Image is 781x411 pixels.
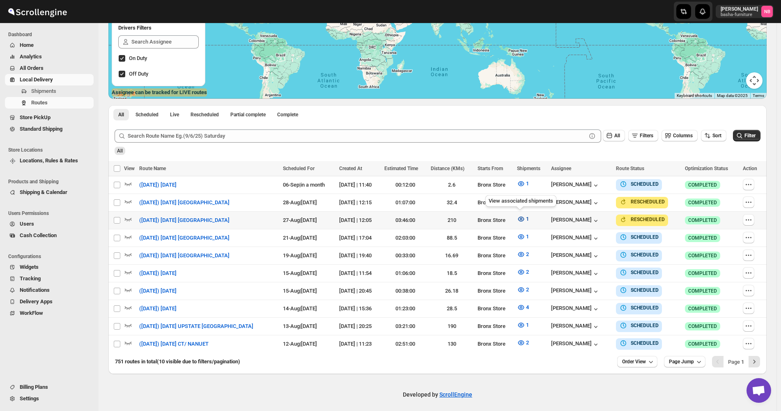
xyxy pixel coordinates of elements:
[526,180,529,187] span: 1
[628,130,658,141] button: Filters
[134,284,181,298] button: ([DATE]) [DATE]
[139,166,166,171] span: Route Name
[283,305,317,312] span: 14-Aug | [DATE]
[764,9,770,14] text: NB
[339,269,379,277] div: [DATE] | 11:54
[20,310,43,316] span: WorkFlow
[134,231,234,245] button: ([DATE]) [DATE] [GEOGRAPHIC_DATA]
[619,251,659,259] button: SCHEDULED
[5,381,94,393] button: Billing Plans
[431,252,472,260] div: 16.69
[741,359,744,365] b: 1
[478,287,512,295] div: Bronx Store
[478,269,512,277] div: Bronx Store
[110,88,138,99] img: Google
[526,339,529,346] span: 2
[439,391,472,398] a: ScrollEngine
[677,93,712,99] button: Keyboard shortcuts
[631,305,659,311] b: SCHEDULED
[551,305,600,313] button: [PERSON_NAME]
[20,189,67,195] span: Shipping & Calendar
[622,358,646,365] span: Order View
[431,340,472,348] div: 130
[20,287,50,293] span: Notifications
[631,217,665,222] b: RESCHEDULED
[384,199,426,207] div: 01:07:00
[5,284,94,296] button: Notifications
[20,395,39,402] span: Settings
[339,252,379,260] div: [DATE] | 19:40
[478,199,512,207] div: Bronx Store
[733,130,760,141] button: Filter
[551,287,600,296] div: [PERSON_NAME]
[283,199,317,205] span: 28-Aug | [DATE]
[431,181,472,189] div: 2.6
[478,234,512,242] div: Bronx Store
[716,5,774,18] button: [PERSON_NAME]basha-furnitureNael Basha
[688,199,717,206] span: COMPLETED
[512,212,534,226] button: 1
[384,252,426,260] div: 00:33:00
[139,181,177,189] span: ([DATE]) [DATE]
[339,199,379,207] div: [DATE] | 12:15
[526,233,529,240] span: 1
[551,199,600,207] div: [PERSON_NAME]
[631,181,659,187] b: SCHEDULED
[688,182,717,188] span: COMPLETED
[20,384,48,390] span: Billing Plans
[551,234,600,242] button: [PERSON_NAME]
[721,12,758,17] p: basha-furniture
[339,166,362,171] span: Created At
[139,340,209,348] span: ([DATE]) [DATE] CT/ NANUET
[701,130,726,141] button: Sort
[339,181,379,189] div: [DATE] | 11:40
[616,166,644,171] span: Route Status
[619,286,659,294] button: SCHEDULED
[512,336,534,349] button: 2
[283,270,317,276] span: 15-Aug | [DATE]
[134,196,234,209] button: ([DATE]) [DATE] [GEOGRAPHIC_DATA]
[512,266,534,279] button: 2
[478,340,512,348] div: Bronx Store
[5,155,94,166] button: Locations, Rules & Rates
[631,323,659,328] b: SCHEDULED
[551,217,600,225] div: [PERSON_NAME]
[753,93,764,98] a: Terms
[283,235,317,241] span: 21-Aug | [DATE]
[139,322,253,330] span: ([DATE]) [DATE] UPSTATE [GEOGRAPHIC_DATA]
[728,359,744,365] span: Page
[283,166,315,171] span: Scheduled For
[5,307,94,319] button: WorkFlow
[640,133,653,139] span: Filters
[230,111,266,118] span: Partial complete
[5,51,94,62] button: Analytics
[5,230,94,241] button: Cash Collection
[283,252,317,259] span: 19-Aug | [DATE]
[20,275,41,282] span: Tracking
[124,166,135,171] span: View
[20,157,78,164] span: Locations, Rules & Rates
[478,252,512,260] div: Bronx Store
[118,24,199,32] h2: Drivers Filters
[8,178,94,185] span: Products and Shipping
[631,199,665,205] b: RESCHEDULED
[7,1,68,22] img: ScrollEngine
[117,148,123,154] span: All
[20,65,44,71] span: All Orders
[551,252,600,260] button: [PERSON_NAME]
[631,340,659,346] b: SCHEDULED
[619,198,665,206] button: RESCHEDULED
[129,55,147,61] span: On Duty
[170,111,179,118] span: Live
[277,111,298,118] span: Complete
[688,270,717,277] span: COMPLETED
[8,147,94,153] span: Store Locations
[688,305,717,312] span: COMPLETED
[134,302,181,315] button: ([DATE]) [DATE]
[8,31,94,38] span: Dashboard
[283,182,325,188] span: 06-Sep | in a month
[20,42,34,48] span: Home
[517,166,540,171] span: Shipments
[113,109,129,120] button: All routes
[139,216,230,224] span: ([DATE]) [DATE] [GEOGRAPHIC_DATA]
